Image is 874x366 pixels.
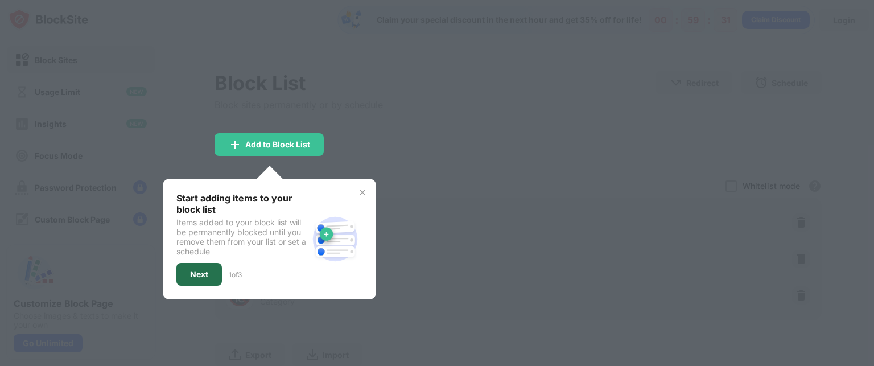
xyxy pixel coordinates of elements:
div: Start adding items to your block list [176,192,308,215]
div: 1 of 3 [229,270,242,279]
div: Add to Block List [245,140,310,149]
img: x-button.svg [358,188,367,197]
img: block-site.svg [308,212,362,266]
div: Next [190,270,208,279]
div: Items added to your block list will be permanently blocked until you remove them from your list o... [176,217,308,256]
